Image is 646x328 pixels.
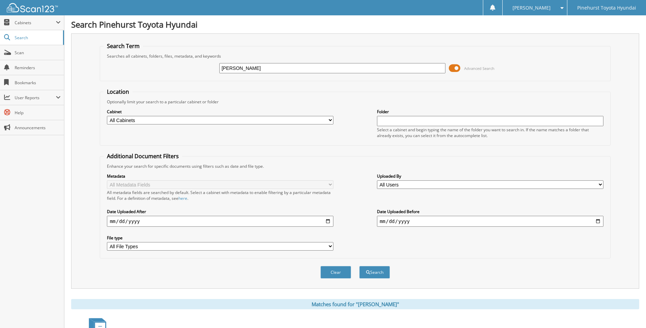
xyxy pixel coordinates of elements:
[15,125,61,131] span: Announcements
[377,173,603,179] label: Uploaded By
[513,6,551,10] span: [PERSON_NAME]
[15,65,61,71] span: Reminders
[178,195,187,201] a: here
[577,6,636,10] span: Pinehurst Toyota Hyundai
[377,209,603,214] label: Date Uploaded Before
[15,20,56,26] span: Cabinets
[71,299,639,309] div: Matches found for "[PERSON_NAME]"
[15,50,61,56] span: Scan
[104,99,606,105] div: Optionally limit your search to a particular cabinet or folder
[104,163,606,169] div: Enhance your search for specific documents using filters such as date and file type.
[104,53,606,59] div: Searches all cabinets, folders, files, metadata, and keywords
[377,127,603,138] div: Select a cabinet and begin typing the name of the folder you want to search in. If the name match...
[104,152,182,160] legend: Additional Document Filters
[15,110,61,116] span: Help
[107,173,333,179] label: Metadata
[71,19,639,30] h1: Search Pinehurst Toyota Hyundai
[104,42,143,50] legend: Search Term
[377,109,603,115] label: Folder
[464,66,494,71] span: Advanced Search
[107,216,333,227] input: start
[15,95,56,101] span: User Reports
[107,109,333,115] label: Cabinet
[15,35,60,41] span: Search
[377,216,603,227] input: end
[107,235,333,241] label: File type
[107,209,333,214] label: Date Uploaded After
[7,3,58,12] img: scan123-logo-white.svg
[15,80,61,86] span: Bookmarks
[320,266,351,279] button: Clear
[107,190,333,201] div: All metadata fields are searched by default. Select a cabinet with metadata to enable filtering b...
[359,266,390,279] button: Search
[104,88,132,95] legend: Location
